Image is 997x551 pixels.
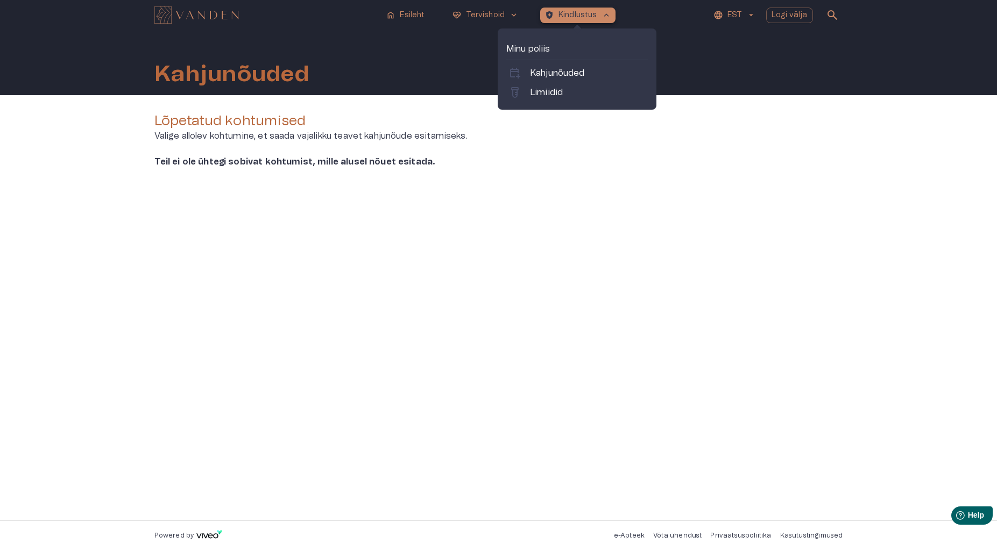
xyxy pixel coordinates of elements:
button: homeEsileht [381,8,430,23]
button: health_and_safetyKindlustuskeyboard_arrow_up [540,8,616,23]
p: Valige allolev kohtumine, et saada vajalikku teavet kahjunõude esitamiseks. [154,130,843,142]
p: Logi välja [772,10,808,21]
a: Privaatsuspoliitika [710,532,771,539]
p: Minu poliis [506,42,648,55]
span: calendar_add_on [508,67,521,80]
img: Vanden logo [154,6,239,24]
p: Powered by [154,531,194,540]
span: keyboard_arrow_down [509,10,519,20]
p: Teil ei ole ühtegi sobivat kohtumist, mille alusel nõuet esitada. [154,155,497,168]
h4: Lõpetatud kohtumised [154,112,843,130]
span: labs [508,86,521,99]
a: labsLimiidid [508,86,646,99]
p: Limiidid [530,86,563,99]
a: calendar_add_onKahjunõuded [508,67,646,80]
a: Navigate to homepage [154,8,378,23]
p: Tervishoid [466,10,505,21]
a: Kasutustingimused [780,532,843,539]
button: open search modal [822,4,843,26]
p: Kindlustus [558,10,597,21]
button: ecg_heartTervishoidkeyboard_arrow_down [448,8,524,23]
button: EST [712,8,758,23]
p: EST [727,10,742,21]
h1: Kahjunõuded [154,62,309,87]
p: Võta ühendust [653,531,702,540]
p: Esileht [400,10,425,21]
p: Kahjunõuded [530,67,585,80]
iframe: Help widget launcher [913,502,997,532]
button: Logi välja [766,8,813,23]
a: e-Apteek [614,532,645,539]
span: home [386,10,395,20]
span: search [826,9,839,22]
span: ecg_heart [452,10,462,20]
span: keyboard_arrow_up [602,10,611,20]
span: health_and_safety [545,10,554,20]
